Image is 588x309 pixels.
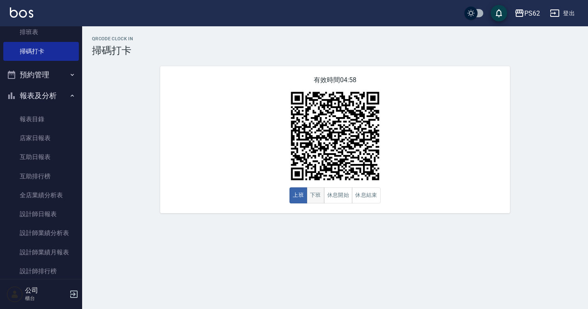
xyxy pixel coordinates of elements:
[10,7,33,18] img: Logo
[3,110,79,129] a: 報表目錄
[352,187,381,203] button: 休息結束
[3,42,79,61] a: 掃碼打卡
[511,5,543,22] button: PS62
[7,286,23,302] img: Person
[3,186,79,205] a: 全店業績分析表
[3,129,79,148] a: 店家日報表
[491,5,507,21] button: save
[3,262,79,281] a: 設計師排行榜
[3,167,79,186] a: 互助排行榜
[3,148,79,166] a: 互助日報表
[289,187,307,203] button: 上班
[25,286,67,295] h5: 公司
[547,6,578,21] button: 登出
[3,23,79,42] a: 排班表
[92,45,578,56] h3: 掃碼打卡
[524,8,540,18] div: PS62
[3,64,79,85] button: 預約管理
[160,66,510,213] div: 有效時間 04:58
[3,205,79,224] a: 設計師日報表
[324,187,353,203] button: 休息開始
[307,187,324,203] button: 下班
[3,85,79,106] button: 報表及分析
[25,295,67,302] p: 櫃台
[3,224,79,242] a: 設計師業績分析表
[3,243,79,262] a: 設計師業績月報表
[92,36,578,42] h2: QRcode Clock In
